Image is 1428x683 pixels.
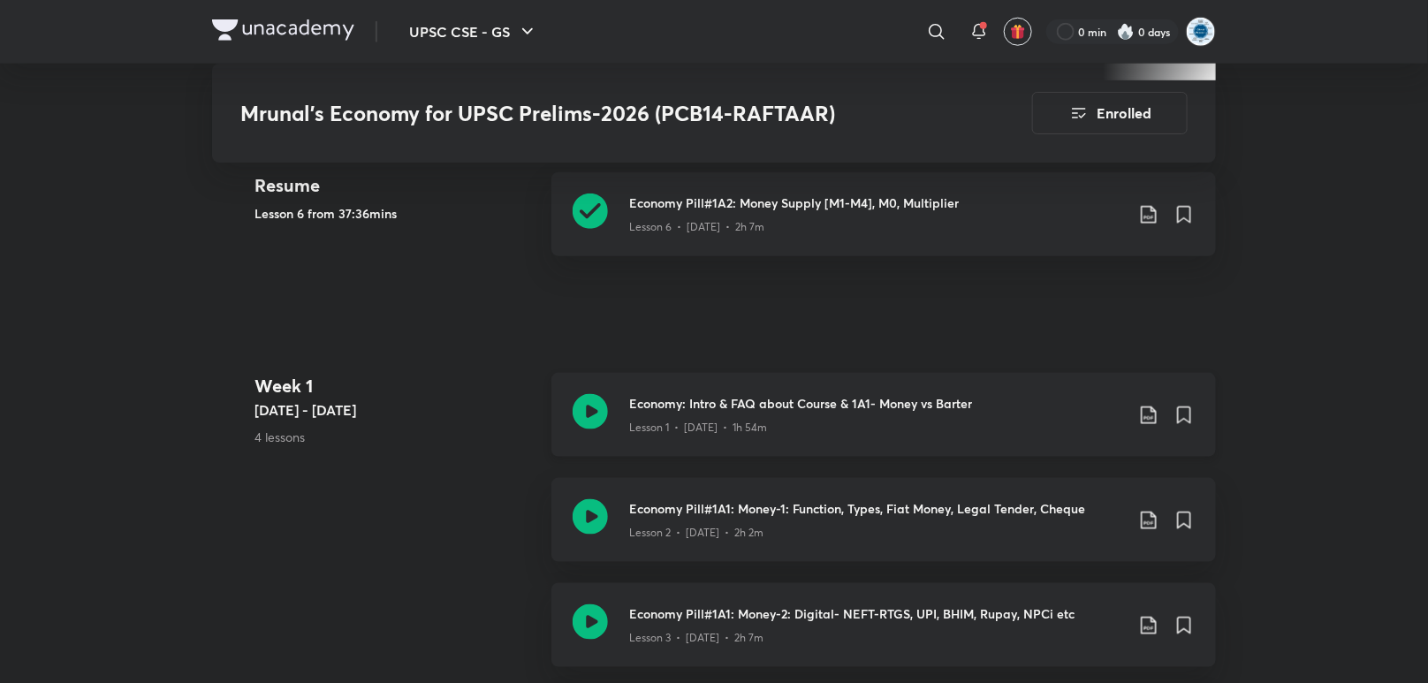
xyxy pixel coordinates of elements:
img: Company Logo [212,19,354,41]
img: supriya Clinical research [1186,17,1216,47]
a: Company Logo [212,19,354,45]
h3: Economy: Intro & FAQ about Course & 1A1- Money vs Barter [629,394,1124,413]
img: avatar [1010,24,1026,40]
a: Economy: Intro & FAQ about Course & 1A1- Money vs BarterLesson 1 • [DATE] • 1h 54m [551,373,1216,478]
button: UPSC CSE - GS [399,14,549,49]
h4: Resume [254,172,537,199]
button: Enrolled [1032,92,1188,134]
p: 4 lessons [254,428,537,446]
p: Lesson 3 • [DATE] • 2h 7m [629,630,763,646]
p: Lesson 1 • [DATE] • 1h 54m [629,420,767,436]
img: streak [1117,23,1135,41]
h3: Mrunal’s Economy for UPSC Prelims-2026 (PCB14-RAFTAAR) [240,101,932,126]
h4: Week 1 [254,373,537,399]
h3: Economy Pill#1A1: Money-1: Function, Types, Fiat Money, Legal Tender, Cheque [629,499,1124,518]
a: Economy Pill#1A1: Money-1: Function, Types, Fiat Money, Legal Tender, ChequeLesson 2 • [DATE] • 2... [551,478,1216,583]
a: Economy Pill#1A2: Money Supply [M1-M4], M0, MultiplierLesson 6 • [DATE] • 2h 7m [551,172,1216,277]
p: Lesson 2 • [DATE] • 2h 2m [629,525,763,541]
h3: Economy Pill#1A1: Money-2: Digital- NEFT-RTGS, UPI, BHIM, Rupay, NPCi etc [629,604,1124,623]
h5: [DATE] - [DATE] [254,399,537,421]
button: avatar [1004,18,1032,46]
p: Lesson 6 • [DATE] • 2h 7m [629,219,764,235]
h5: Lesson 6 from 37:36mins [254,204,537,223]
h3: Economy Pill#1A2: Money Supply [M1-M4], M0, Multiplier [629,194,1124,212]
